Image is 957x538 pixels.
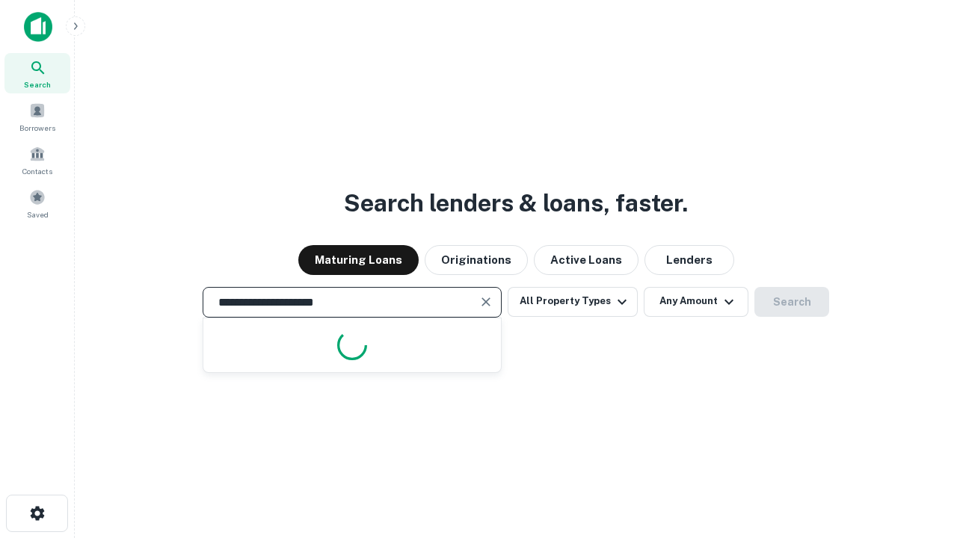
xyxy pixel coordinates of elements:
[882,418,957,490] iframe: Chat Widget
[298,245,419,275] button: Maturing Loans
[644,287,748,317] button: Any Amount
[19,122,55,134] span: Borrowers
[425,245,528,275] button: Originations
[24,78,51,90] span: Search
[644,245,734,275] button: Lenders
[24,12,52,42] img: capitalize-icon.png
[4,140,70,180] a: Contacts
[27,208,49,220] span: Saved
[22,165,52,177] span: Contacts
[534,245,638,275] button: Active Loans
[344,185,688,221] h3: Search lenders & loans, faster.
[476,291,496,312] button: Clear
[4,96,70,137] a: Borrowers
[4,53,70,93] a: Search
[4,183,70,223] a: Saved
[508,287,638,317] button: All Property Types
